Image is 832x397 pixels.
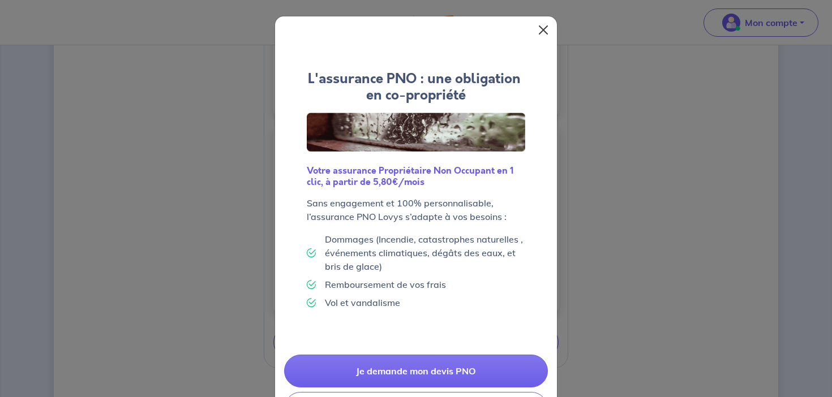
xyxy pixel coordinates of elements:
p: Sans engagement et 100% personnalisable, l’assurance PNO Lovys s’adapte à vos besoins : [307,196,525,223]
h6: Votre assurance Propriétaire Non Occupant en 1 clic, à partir de 5,80€/mois [307,165,525,187]
img: Logo Lovys [307,113,525,152]
p: Remboursement de vos frais [325,278,446,291]
p: Dommages (Incendie, catastrophes naturelles , événements climatiques, dégâts des eaux, et bris de... [325,232,525,273]
p: Vol et vandalisme [325,296,400,309]
a: Je demande mon devis PNO [284,355,548,387]
h4: L'assurance PNO : une obligation en co-propriété [307,71,525,103]
button: Close [534,21,552,39]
